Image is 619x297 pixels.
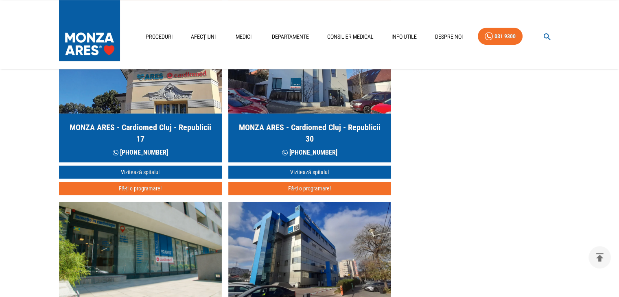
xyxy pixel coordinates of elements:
a: Proceduri [142,28,176,45]
button: Fă-ți o programare! [228,182,391,195]
a: Consilier Medical [324,28,376,45]
button: Fă-ți o programare! [59,182,222,195]
a: Info Utile [388,28,420,45]
a: Afecțiuni [188,28,219,45]
p: [PHONE_NUMBER] [282,148,337,157]
h5: MONZA ARES - Cardiomed Cluj - Republicii 17 [66,122,215,144]
a: Despre Noi [432,28,466,45]
a: 031 9300 [478,28,523,45]
p: [PHONE_NUMBER] [113,148,168,157]
h5: MONZA ARES - Cardiomed Cluj - Republicii 30 [235,122,385,144]
a: Departamente [269,28,312,45]
a: Vizitează spitalul [59,166,222,179]
a: MONZA ARES - Cardiomed Cluj - Republicii 30 [PHONE_NUMBER] [228,16,391,162]
a: MONZA ARES - Cardiomed Cluj - Republicii 17 [PHONE_NUMBER] [59,16,222,162]
a: Medici [231,28,257,45]
a: Vizitează spitalul [228,166,391,179]
div: 031 9300 [494,31,516,41]
button: delete [588,246,611,269]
